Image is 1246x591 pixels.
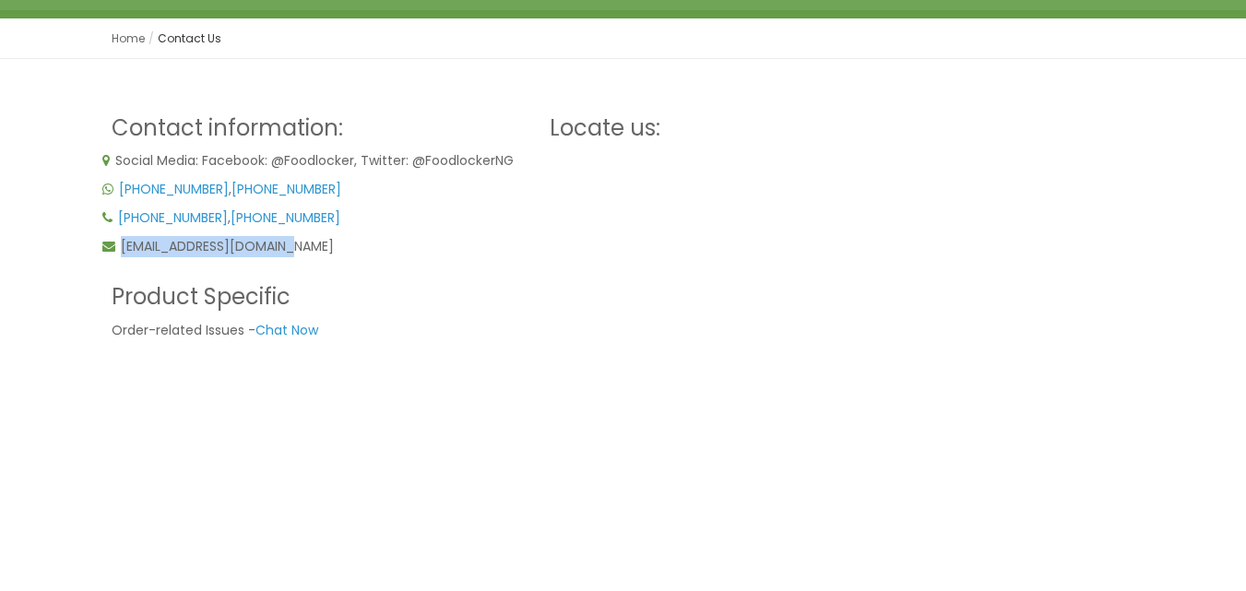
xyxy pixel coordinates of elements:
[118,208,340,227] span: ,
[112,320,522,341] p: Order-related Issues -
[231,208,340,227] a: [PHONE_NUMBER]
[112,285,522,309] h3: Product Specific
[118,208,228,227] a: [PHONE_NUMBER]
[119,180,229,198] a: [PHONE_NUMBER]
[115,151,514,170] span: Social Media: Facebook: @Foodlocker, Twitter: @FoodlockerNG
[398,39,924,72] input: Search our variety of products
[112,116,522,140] h3: Contact information:
[287,39,400,72] button: All Products
[231,180,341,198] a: [PHONE_NUMBER]
[1019,24,1042,47] span: 0
[119,180,341,198] span: ,
[255,321,318,339] a: Chat Now
[121,237,334,255] span: [EMAIL_ADDRESS][DOMAIN_NAME]
[550,116,960,140] h3: Locate us:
